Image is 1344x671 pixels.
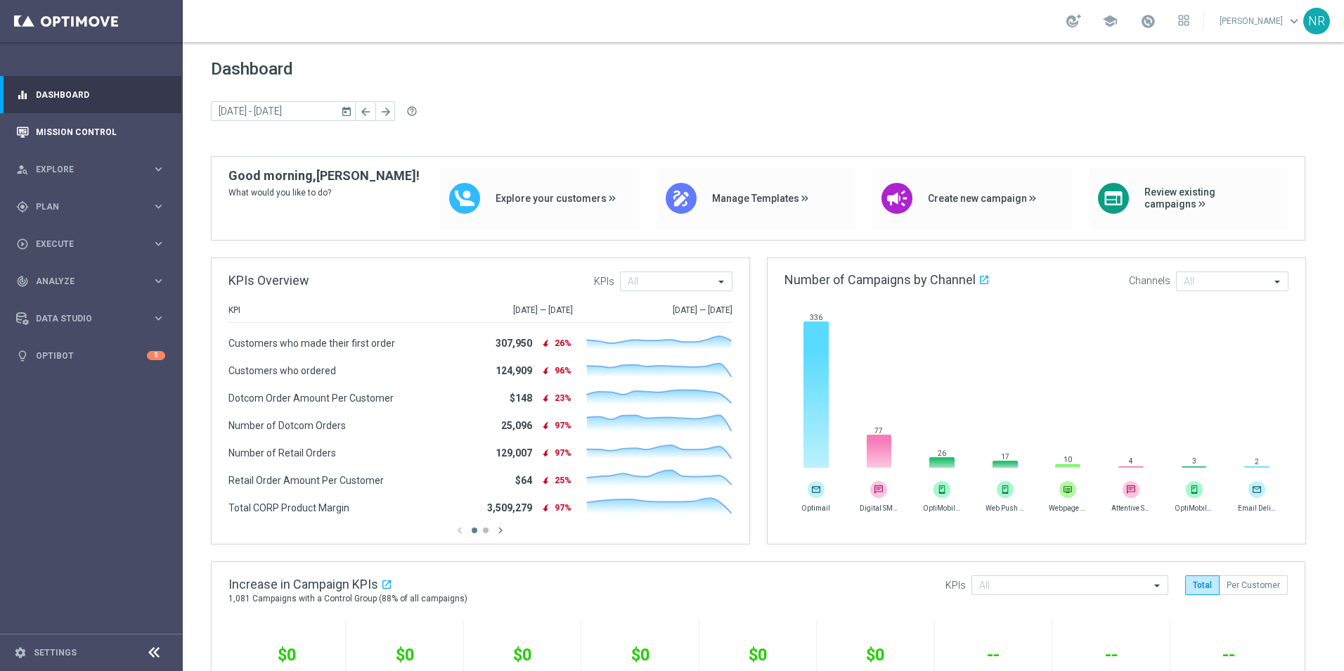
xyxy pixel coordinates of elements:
[15,201,166,212] button: gps_fixed Plan keyboard_arrow_right
[16,76,165,113] div: Dashboard
[36,240,152,248] span: Execute
[36,314,152,323] span: Data Studio
[36,277,152,286] span: Analyze
[152,237,165,250] i: keyboard_arrow_right
[152,274,165,288] i: keyboard_arrow_right
[152,200,165,213] i: keyboard_arrow_right
[16,163,152,176] div: Explore
[147,351,165,360] div: 5
[16,238,29,250] i: play_circle_outline
[36,203,152,211] span: Plan
[15,350,166,362] button: lightbulb Optibot 5
[14,646,27,659] i: settings
[16,337,165,374] div: Optibot
[34,648,77,657] a: Settings
[16,238,152,250] div: Execute
[15,276,166,287] button: track_changes Analyze keyboard_arrow_right
[16,350,29,362] i: lightbulb
[15,127,166,138] button: Mission Control
[1218,11,1303,32] a: [PERSON_NAME]keyboard_arrow_down
[1286,13,1302,29] span: keyboard_arrow_down
[16,275,152,288] div: Analyze
[36,165,152,174] span: Explore
[16,89,29,101] i: equalizer
[15,89,166,101] button: equalizer Dashboard
[16,312,152,325] div: Data Studio
[15,164,166,175] button: person_search Explore keyboard_arrow_right
[16,163,29,176] i: person_search
[16,113,165,151] div: Mission Control
[36,113,165,151] a: Mission Control
[36,76,165,113] a: Dashboard
[152,162,165,176] i: keyboard_arrow_right
[15,313,166,324] button: Data Studio keyboard_arrow_right
[16,200,152,213] div: Plan
[16,200,29,213] i: gps_fixed
[36,337,147,374] a: Optibot
[15,238,166,250] button: play_circle_outline Execute keyboard_arrow_right
[1303,8,1330,34] div: NR
[16,275,29,288] i: track_changes
[1102,13,1118,29] span: school
[152,312,165,325] i: keyboard_arrow_right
